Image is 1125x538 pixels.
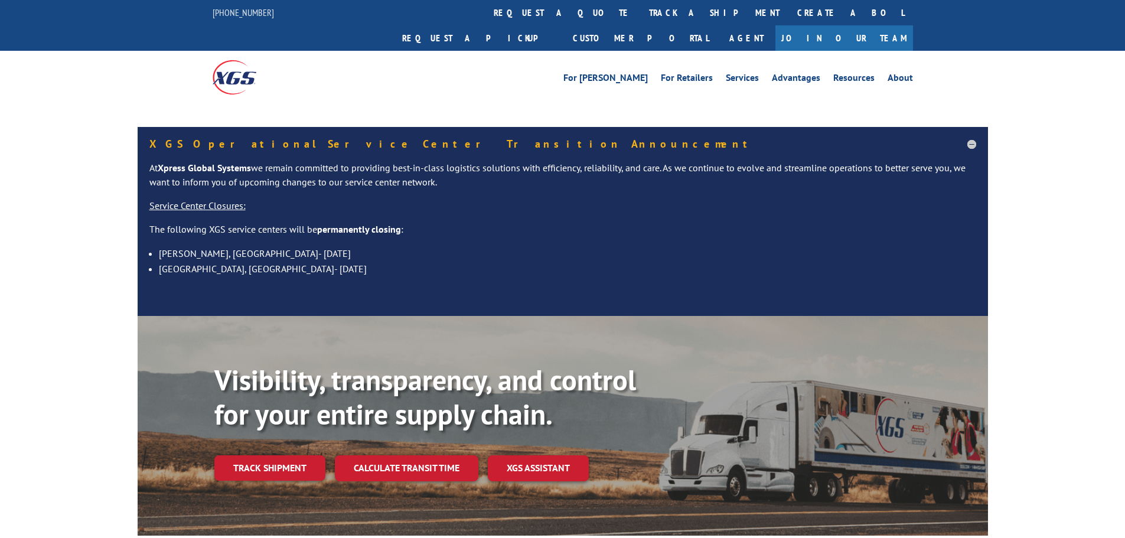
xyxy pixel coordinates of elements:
[149,139,976,149] h5: XGS Operational Service Center Transition Announcement
[775,25,913,51] a: Join Our Team
[888,73,913,86] a: About
[149,223,976,246] p: The following XGS service centers will be :
[718,25,775,51] a: Agent
[335,455,478,481] a: Calculate transit time
[214,455,325,480] a: Track shipment
[772,73,820,86] a: Advantages
[159,246,976,261] li: [PERSON_NAME], [GEOGRAPHIC_DATA]- [DATE]
[488,455,589,481] a: XGS ASSISTANT
[213,6,274,18] a: [PHONE_NUMBER]
[158,162,251,174] strong: Xpress Global Systems
[317,223,401,235] strong: permanently closing
[563,73,648,86] a: For [PERSON_NAME]
[149,161,976,199] p: At we remain committed to providing best-in-class logistics solutions with efficiency, reliabilit...
[149,200,246,211] u: Service Center Closures:
[833,73,875,86] a: Resources
[393,25,564,51] a: Request a pickup
[726,73,759,86] a: Services
[661,73,713,86] a: For Retailers
[564,25,718,51] a: Customer Portal
[214,361,636,432] b: Visibility, transparency, and control for your entire supply chain.
[159,261,976,276] li: [GEOGRAPHIC_DATA], [GEOGRAPHIC_DATA]- [DATE]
